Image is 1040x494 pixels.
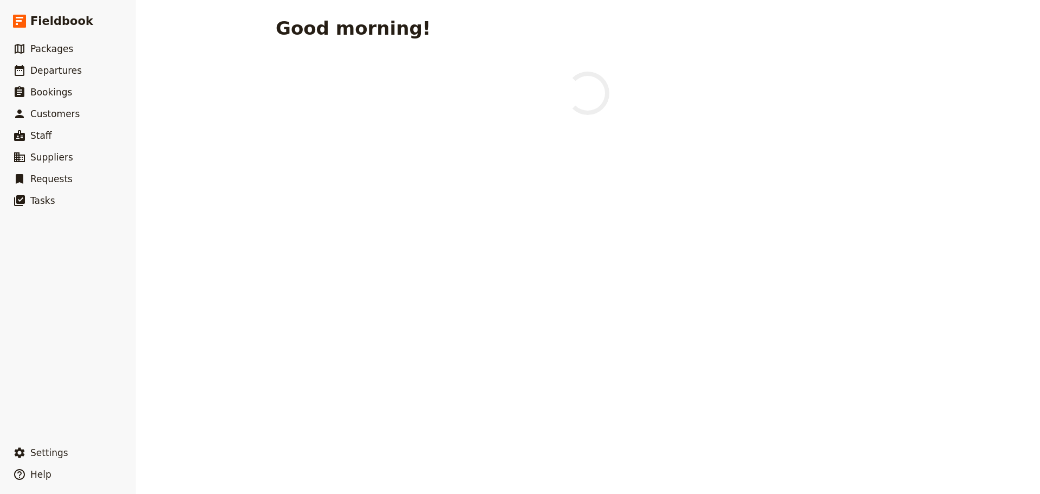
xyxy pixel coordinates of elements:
span: Staff [30,130,52,141]
span: Bookings [30,87,72,98]
span: Suppliers [30,152,73,163]
span: Fieldbook [30,13,93,29]
h1: Good morning! [276,17,431,39]
span: Packages [30,43,73,54]
span: Settings [30,447,68,458]
span: Tasks [30,195,55,206]
span: Customers [30,108,80,119]
span: Requests [30,174,73,184]
span: Departures [30,65,82,76]
span: Help [30,469,51,480]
